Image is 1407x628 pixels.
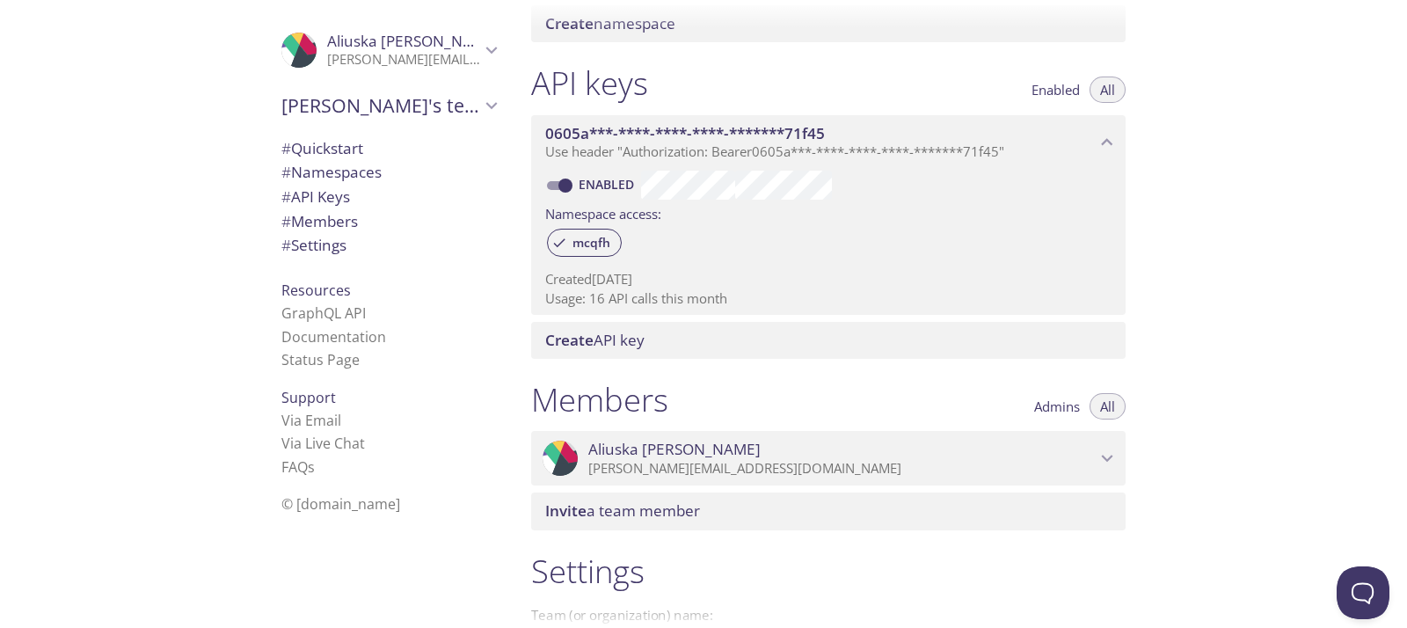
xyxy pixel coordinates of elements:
[1090,77,1126,103] button: All
[267,21,510,79] div: Aliuska Dominguez
[267,209,510,234] div: Members
[281,350,360,369] a: Status Page
[531,493,1126,529] div: Invite a team member
[531,322,1126,359] div: Create API Key
[281,186,291,207] span: #
[1021,77,1090,103] button: Enabled
[281,411,341,430] a: Via Email
[281,211,291,231] span: #
[267,83,510,128] div: Aliuska's team
[1024,393,1090,420] button: Admins
[531,431,1126,486] div: Aliuska Dominguez
[281,327,386,347] a: Documentation
[545,330,594,350] span: Create
[281,186,350,207] span: API Keys
[281,388,336,407] span: Support
[281,235,291,255] span: #
[281,162,291,182] span: #
[281,434,365,453] a: Via Live Chat
[545,500,587,521] span: Invite
[547,229,622,257] div: mcqfh
[281,138,363,158] span: Quickstart
[281,211,358,231] span: Members
[327,31,499,51] span: Aliuska [PERSON_NAME]
[267,136,510,161] div: Quickstart
[281,162,382,182] span: Namespaces
[545,289,1112,308] p: Usage: 16 API calls this month
[281,457,315,477] a: FAQ
[545,270,1112,288] p: Created [DATE]
[545,330,645,350] span: API key
[531,63,648,103] h1: API keys
[281,494,400,514] span: © [DOMAIN_NAME]
[545,200,661,225] label: Namespace access:
[267,160,510,185] div: Namespaces
[1090,393,1126,420] button: All
[308,457,315,477] span: s
[267,185,510,209] div: API Keys
[327,51,480,69] p: [PERSON_NAME][EMAIL_ADDRESS][DOMAIN_NAME]
[588,460,1096,478] p: [PERSON_NAME][EMAIL_ADDRESS][DOMAIN_NAME]
[281,235,346,255] span: Settings
[562,235,621,251] span: mcqfh
[588,440,761,459] span: Aliuska [PERSON_NAME]
[281,281,351,300] span: Resources
[531,380,668,420] h1: Members
[281,303,366,323] a: GraphQL API
[281,138,291,158] span: #
[576,176,641,193] a: Enabled
[531,551,1126,591] h1: Settings
[1337,566,1389,619] iframe: Help Scout Beacon - Open
[267,233,510,258] div: Team Settings
[545,500,700,521] span: a team member
[281,93,480,118] span: [PERSON_NAME]'s team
